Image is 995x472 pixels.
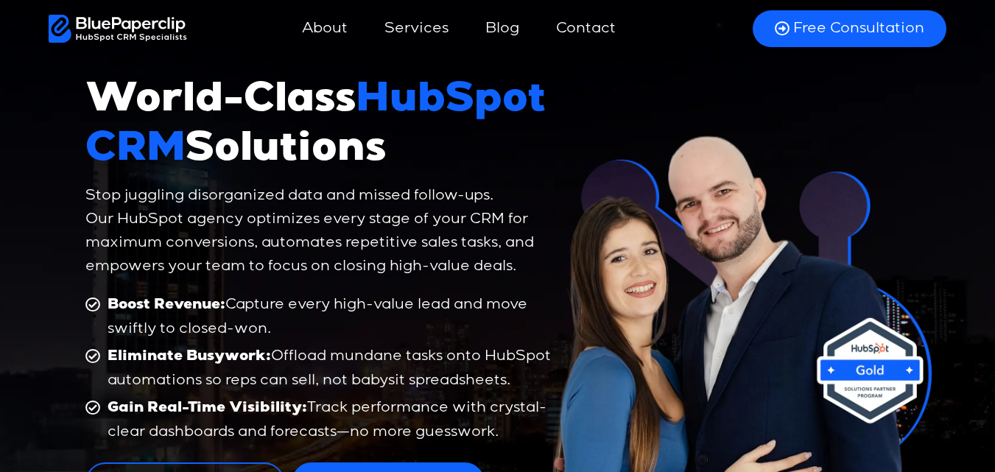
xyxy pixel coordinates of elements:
[104,396,558,444] span: Track performance with crystal-clear dashboards and forecasts—no more guesswork.
[370,11,463,46] a: Services
[541,11,630,46] a: Contact
[104,293,558,341] span: Capture every high-value lead and move swiftly to closed-won.
[104,345,558,392] span: Offload mundane tasks onto HubSpot automations so reps can sell, not babysit spreadsheets.
[753,10,946,47] a: Free Consultation
[108,350,271,364] b: Eliminate Busywork:
[85,78,558,177] h1: World-Class Solutions
[187,11,734,46] nav: Menu
[471,11,534,46] a: Blog
[49,15,188,43] img: BluePaperClip Logo White
[793,19,924,38] span: Free Consultation
[108,298,225,313] b: Boost Revenue:
[108,401,307,416] b: Gain Real-Time Visibility:
[287,11,362,46] a: About
[85,184,558,278] p: Stop juggling disorganized data and missed follow-ups. Our HubSpot agency optimizes every stage o...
